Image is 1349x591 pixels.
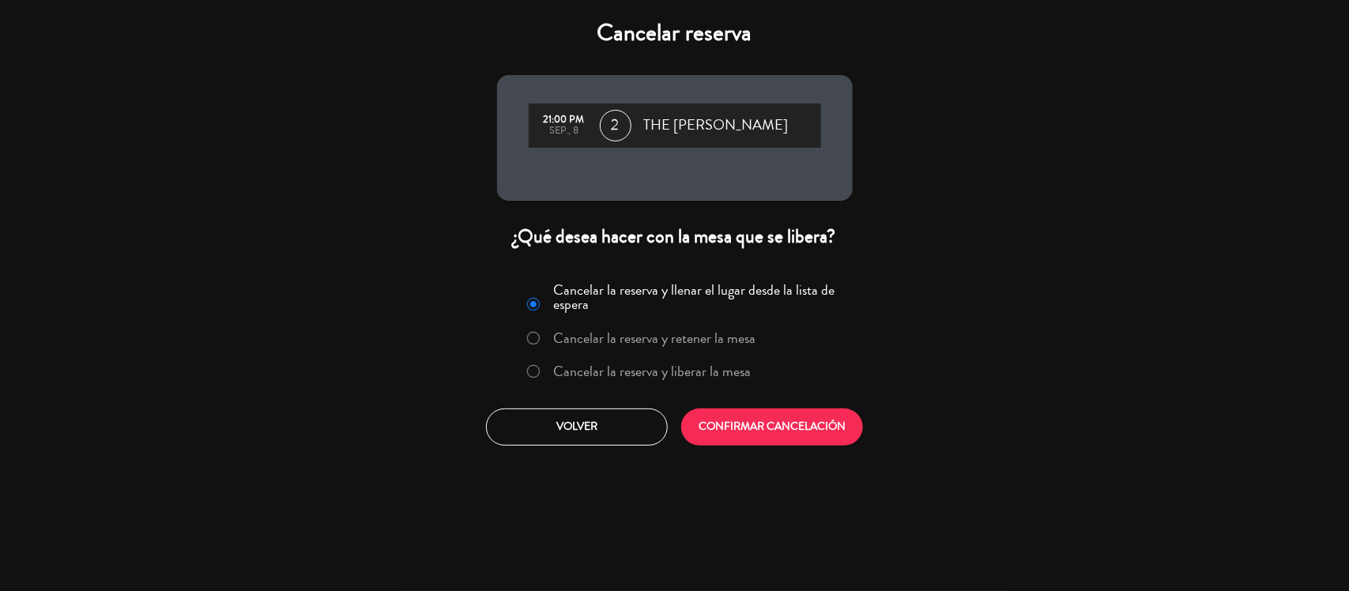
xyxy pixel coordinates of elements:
[644,114,789,137] span: THE [PERSON_NAME]
[497,19,853,47] h4: Cancelar reserva
[681,408,863,446] button: CONFIRMAR CANCELACIÓN
[537,115,592,126] div: 21:00 PM
[497,224,853,249] div: ¿Qué desea hacer con la mesa que se libera?
[553,331,756,345] label: Cancelar la reserva y retener la mesa
[553,283,842,311] label: Cancelar la reserva y llenar el lugar desde la lista de espera
[600,110,631,141] span: 2
[486,408,668,446] button: Volver
[553,364,751,378] label: Cancelar la reserva y liberar la mesa
[537,126,592,137] div: sep., 8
